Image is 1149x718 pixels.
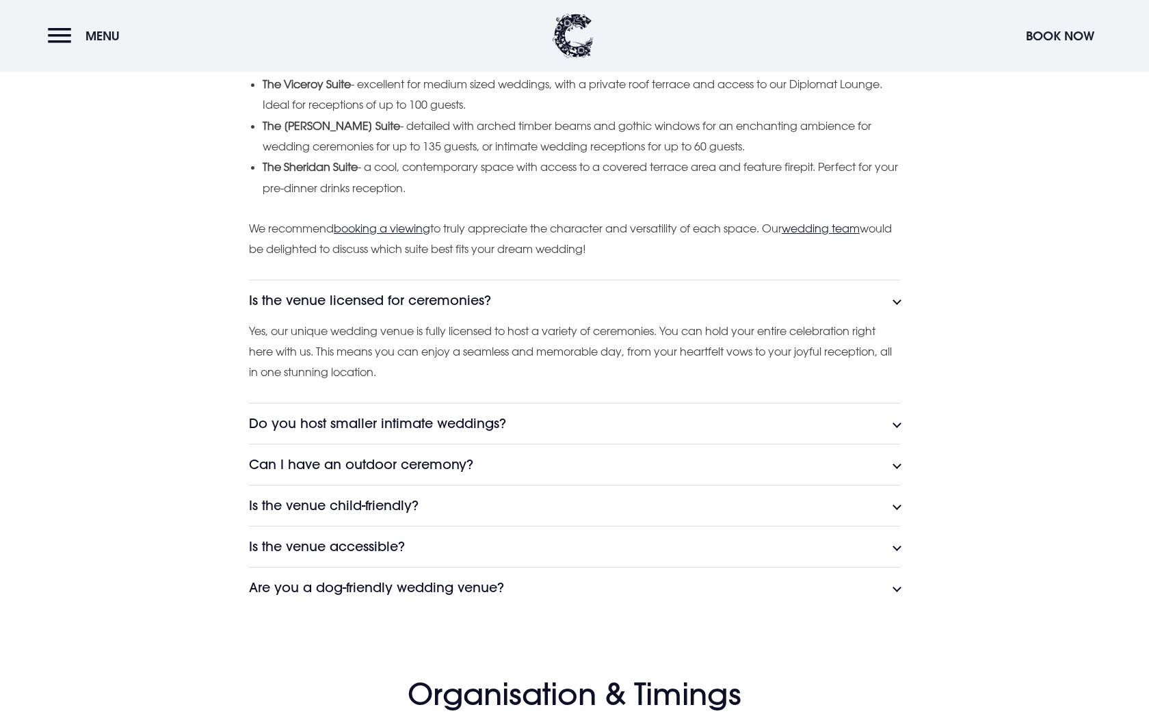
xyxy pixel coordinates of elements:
strong: The [PERSON_NAME] Suite [263,119,400,133]
span: Menu [85,28,120,44]
li: - a cool, contemporary space with access to a covered terrace area and feature firepit. Perfect f... [263,157,900,198]
a: booking a viewing [334,222,430,235]
button: Is the venue accessible? [249,526,900,567]
h3: Is the venue child-friendly? [249,498,419,514]
p: Yes, our unique wedding venue is fully licensed to host a variety of ceremonies. You can hold you... [249,321,900,383]
a: wedding team [782,222,860,235]
h2: Organisation & Timings [249,676,900,713]
strong: The Sheridan Suite [263,160,358,174]
img: Clandeboye Lodge [553,14,594,58]
li: - excellent for medium sized weddings, with a private roof terrace and access to our Diplomat Lou... [263,74,900,116]
button: Are you a dog-friendly wedding venue? [249,567,900,608]
p: We recommend to truly appreciate the character and versatility of each space. Our would be deligh... [249,218,900,260]
h3: Is the venue accessible? [249,539,405,555]
button: Can I have an outdoor ceremony? [249,444,900,485]
h3: Is the venue licensed for ceremonies? [249,293,491,308]
h3: Can I have an outdoor ceremony? [249,457,473,473]
h3: Are you a dog-friendly wedding venue? [249,580,504,596]
button: Menu [48,21,127,51]
button: Is the venue child-friendly? [249,485,900,526]
strong: The Viceroy Suite [263,77,351,91]
button: Do you host smaller intimate weddings? [249,403,900,444]
button: Book Now [1019,21,1101,51]
button: Is the venue licensed for ceremonies? [249,280,900,321]
h3: Do you host smaller intimate weddings? [249,416,506,431]
li: - detailed with arched timber beams and gothic windows for an enchanting ambience for wedding cer... [263,116,900,157]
